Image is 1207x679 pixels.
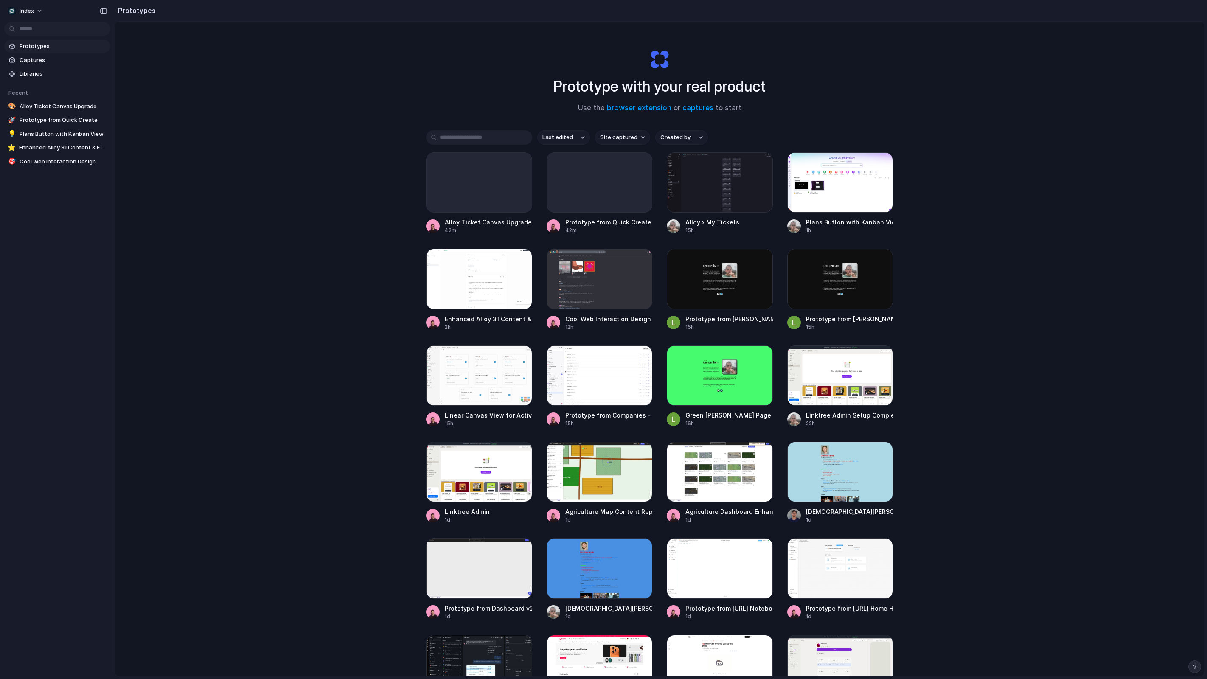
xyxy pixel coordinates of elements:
h1: Prototype with your real product [553,75,766,98]
div: 15h [685,323,773,331]
a: Green Leo Denham PageGreen [PERSON_NAME] Page16h [667,345,773,427]
button: Last edited [537,130,590,145]
a: Prototypes [4,40,110,53]
h2: Prototypes [115,6,156,16]
div: Green [PERSON_NAME] Page [685,411,771,420]
div: Prototype from [PERSON_NAME] Website [685,314,773,323]
div: Prototype from [PERSON_NAME] (new) [806,314,893,323]
div: 🎨 [8,102,16,111]
div: Agriculture Dashboard Enhancements [685,507,773,516]
div: 💡 [8,130,16,138]
a: Prototype from Leo Denham WebsitePrototype from [PERSON_NAME] Website15h [667,249,773,331]
button: Created by [655,130,708,145]
a: Captures [4,54,110,67]
div: 15h [806,323,893,331]
div: 42m [445,227,532,234]
div: 1d [565,516,653,524]
a: ⭐Enhanced Alloy 31 Content & Features [4,141,110,154]
div: 🎯 [8,157,16,166]
a: 🎨Alloy Ticket Canvas Upgrade [4,100,110,113]
div: Prototype from [URL] Home Headings [806,604,893,613]
div: Prototype from Dashboard v2 [445,604,532,613]
div: Linktree Admin [445,507,490,516]
span: Prototype from Quick Create [20,116,107,124]
div: 1d [445,516,490,524]
div: Prototype from Quick Create [565,218,651,227]
a: Linktree AdminLinktree Admin1d [426,442,532,524]
a: 🚀Prototype from Quick Create [4,114,110,126]
a: Libraries [4,67,110,80]
div: 16h [685,420,771,427]
div: Prototype from [URL] Notebook Organization [685,604,773,613]
span: Use the or to start [578,103,741,114]
a: browser extension [607,104,671,112]
div: 2h [445,323,532,331]
div: 1d [565,613,653,620]
a: Cool Web Interaction DesignCool Web Interaction Design12h [547,249,653,331]
div: Plans Button with Kanban View [806,218,893,227]
div: Linktree Admin Setup Completion [806,411,893,420]
div: Alloy Ticket Canvas Upgrade [445,218,532,227]
div: [DEMOGRAPHIC_DATA][PERSON_NAME] Interests - Blue Background [565,604,653,613]
a: Prototype from Dashboard v2Prototype from Dashboard v21d [426,538,532,620]
div: 15h [445,420,532,427]
a: Linktree Admin Setup CompletionLinktree Admin Setup Completion22h [787,345,893,427]
a: Prototype from Companies - PlainPrototype from Companies - Plain15h [547,345,653,427]
a: Agriculture Dashboard EnhancementsAgriculture Dashboard Enhancements1d [667,442,773,524]
div: 15h [565,420,653,427]
div: 1d [685,613,773,620]
a: 💡Plans Button with Kanban View [4,128,110,140]
a: captures [682,104,713,112]
div: [DEMOGRAPHIC_DATA][PERSON_NAME] Interests - Pink Background [806,507,893,516]
a: Plans Button with Kanban ViewPlans Button with Kanban View1h [787,152,893,234]
a: Prototype from Quick Create42m [547,152,653,234]
a: Agriculture Map Content ReplacementAgriculture Map Content Replacement1d [547,442,653,524]
div: 1d [445,613,532,620]
div: Enhanced Alloy 31 Content & Features [445,314,532,323]
div: 42m [565,227,651,234]
a: Christian Iacullo Interests - Blue Background[DEMOGRAPHIC_DATA][PERSON_NAME] Interests - Blue Bac... [547,538,653,620]
div: Cool Web Interaction Design [565,314,651,323]
div: 1d [685,516,773,524]
div: 12h [565,323,651,331]
span: Created by [660,133,691,142]
div: 🚀 [8,116,16,124]
div: 15h [685,227,739,234]
div: Agriculture Map Content Replacement [565,507,653,516]
a: Prototype from Fabi.ai Notebook OrganizationPrototype from [URL] Notebook Organization1d [667,538,773,620]
div: 1d [806,516,893,524]
a: Enhanced Alloy 31 Content & FeaturesEnhanced Alloy 31 Content & Features2h [426,249,532,331]
a: Alloy Ticket Canvas Upgrade42m [426,152,532,234]
a: Prototype from Fabi.ai Home HeadingsPrototype from [URL] Home Headings1d [787,538,893,620]
span: Libraries [20,70,107,78]
button: Index [4,4,47,18]
button: Site captured [595,130,650,145]
span: Site captured [600,133,637,142]
div: 22h [806,420,893,427]
span: Prototypes [20,42,107,51]
div: Linear Canvas View for Active Issues [445,411,532,420]
span: Enhanced Alloy 31 Content & Features [19,143,107,152]
div: ⭐ [8,143,16,152]
a: 🎯Cool Web Interaction Design [4,155,110,168]
a: Christian Iacullo Interests - Pink Background[DEMOGRAPHIC_DATA][PERSON_NAME] Interests - Pink Bac... [787,442,893,524]
div: 1d [806,613,893,620]
span: Last edited [542,133,573,142]
span: Plans Button with Kanban View [20,130,107,138]
span: Captures [20,56,107,65]
span: Cool Web Interaction Design [20,157,107,166]
div: 1h [806,227,893,234]
span: Alloy Ticket Canvas Upgrade [20,102,107,111]
span: Index [20,7,34,15]
span: Recent [8,89,28,96]
a: Linear Canvas View for Active IssuesLinear Canvas View for Active Issues15h [426,345,532,427]
div: Prototype from Companies - Plain [565,411,653,420]
a: Prototype from Leo Denham (new)Prototype from [PERSON_NAME] (new)15h [787,249,893,331]
div: Alloy › My Tickets [685,218,739,227]
a: Alloy › My TicketsAlloy › My Tickets15h [667,152,773,234]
